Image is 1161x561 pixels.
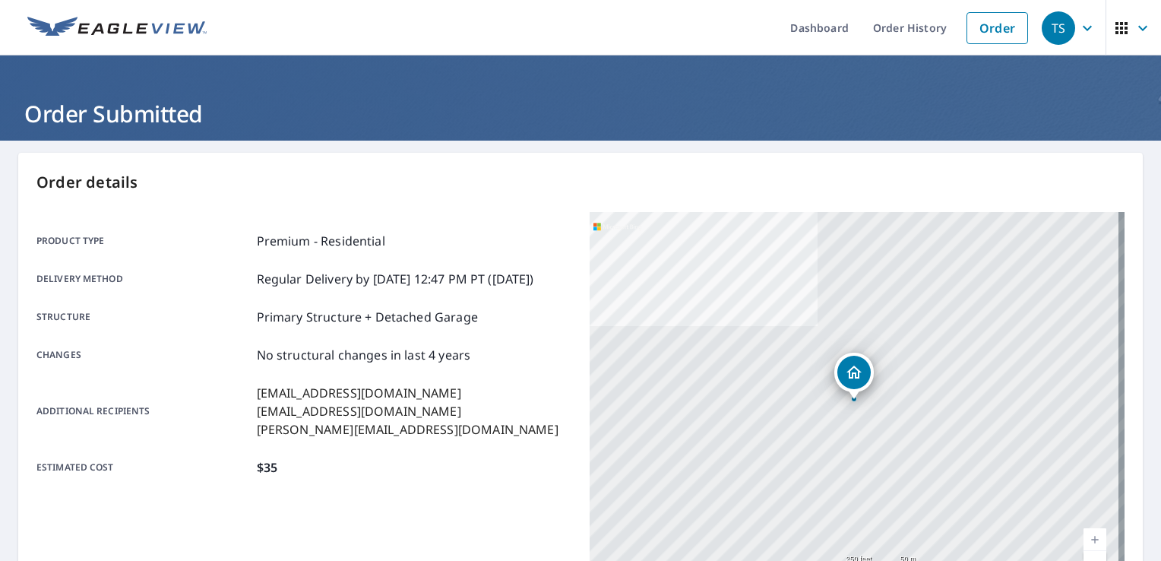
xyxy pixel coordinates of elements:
[257,232,385,250] p: Premium - Residential
[36,232,251,250] p: Product type
[1083,528,1106,551] a: Current Level 17, Zoom In
[966,12,1028,44] a: Order
[36,171,1125,194] p: Order details
[834,353,874,400] div: Dropped pin, building 1, Residential property, 11690 3rd St Osceola, IN 46561
[36,308,251,326] p: Structure
[257,458,277,477] p: $35
[36,384,251,439] p: Additional recipients
[18,98,1143,129] h1: Order Submitted
[257,270,534,288] p: Regular Delivery by [DATE] 12:47 PM PT ([DATE])
[257,420,558,439] p: [PERSON_NAME][EMAIL_ADDRESS][DOMAIN_NAME]
[257,346,471,364] p: No structural changes in last 4 years
[257,402,558,420] p: [EMAIL_ADDRESS][DOMAIN_NAME]
[27,17,207,40] img: EV Logo
[36,458,251,477] p: Estimated cost
[36,270,251,288] p: Delivery method
[36,346,251,364] p: Changes
[1042,11,1075,45] div: TS
[257,384,558,402] p: [EMAIL_ADDRESS][DOMAIN_NAME]
[257,308,478,326] p: Primary Structure + Detached Garage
